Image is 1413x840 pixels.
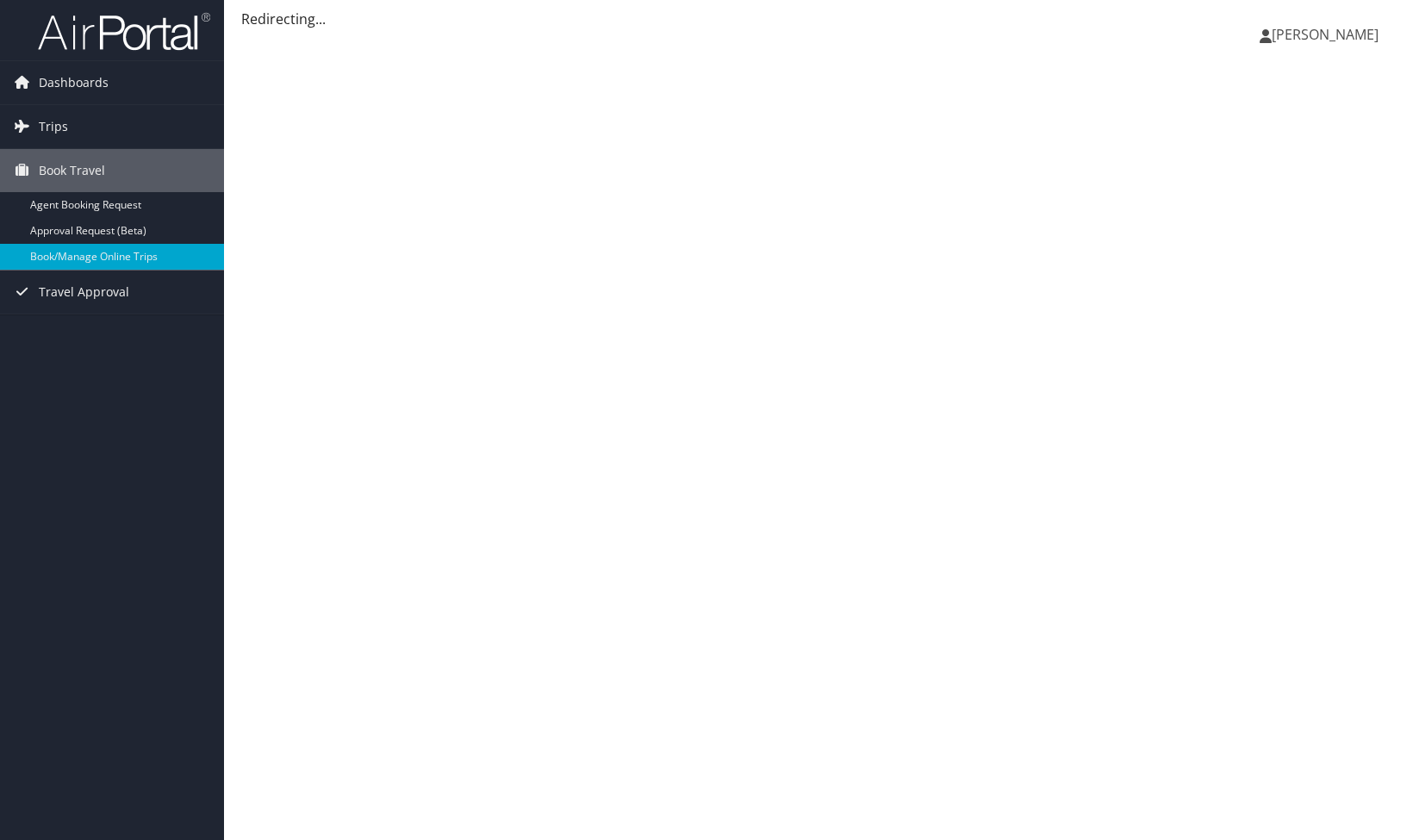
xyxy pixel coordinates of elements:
a: [PERSON_NAME] [1260,9,1396,60]
span: Travel Approval [39,271,129,314]
span: Dashboards [39,61,109,104]
span: [PERSON_NAME] [1272,25,1379,44]
div: Redirecting... [241,9,1396,29]
img: airportal-logo.png [38,11,210,52]
span: Book Travel [39,149,105,192]
span: Trips [39,105,68,148]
